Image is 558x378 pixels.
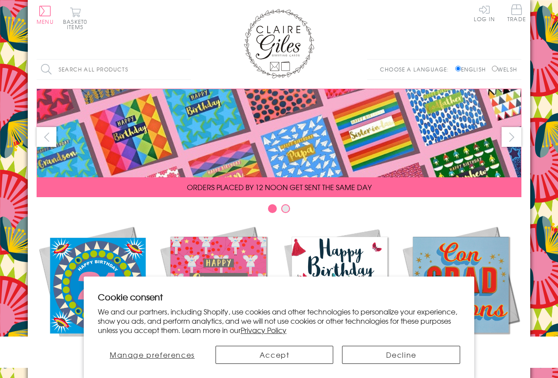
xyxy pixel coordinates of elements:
[492,65,517,73] label: Welsh
[241,325,286,335] a: Privacy Policy
[37,224,158,363] a: New Releases
[380,65,454,73] p: Choose a language:
[37,6,54,24] button: Menu
[244,9,314,79] img: Claire Giles Greetings Cards
[187,182,372,192] span: ORDERS PLACED BY 12 NOON GET SENT THE SAME DAY
[455,66,461,71] input: English
[268,204,277,213] button: Carousel Page 1 (Current Slide)
[37,60,191,79] input: Search all products
[37,127,56,147] button: prev
[507,4,526,23] a: Trade
[37,18,54,26] span: Menu
[279,224,400,363] a: Birthdays
[158,224,279,363] a: Christmas
[492,66,498,71] input: Welsh
[400,224,521,363] a: Academic
[281,204,290,213] button: Carousel Page 2
[98,346,207,364] button: Manage preferences
[98,307,460,334] p: We and our partners, including Shopify, use cookies and other technologies to personalize your ex...
[455,65,490,73] label: English
[182,60,191,79] input: Search
[110,349,195,360] span: Manage preferences
[474,4,495,22] a: Log In
[63,7,87,30] button: Basket0 items
[67,18,87,31] span: 0 items
[37,204,521,217] div: Carousel Pagination
[507,4,526,22] span: Trade
[216,346,334,364] button: Accept
[98,291,460,303] h2: Cookie consent
[342,346,460,364] button: Decline
[502,127,521,147] button: next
